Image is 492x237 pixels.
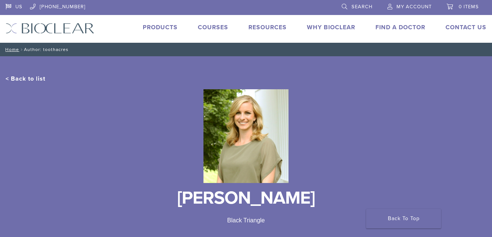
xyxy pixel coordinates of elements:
[3,47,19,52] a: Home
[6,189,486,207] h1: [PERSON_NAME]
[459,4,479,10] span: 0 items
[19,48,24,51] span: /
[366,209,441,228] a: Back To Top
[198,24,228,31] a: Courses
[143,24,178,31] a: Products
[351,4,372,10] span: Search
[446,24,486,31] a: Contact Us
[375,24,425,31] a: Find A Doctor
[203,89,289,183] img: Bioclear
[307,24,355,31] a: Why Bioclear
[6,23,94,34] img: Bioclear
[6,75,45,82] a: < Back to list
[227,217,265,223] span: Black Triangle
[396,4,432,10] span: My Account
[248,24,287,31] a: Resources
